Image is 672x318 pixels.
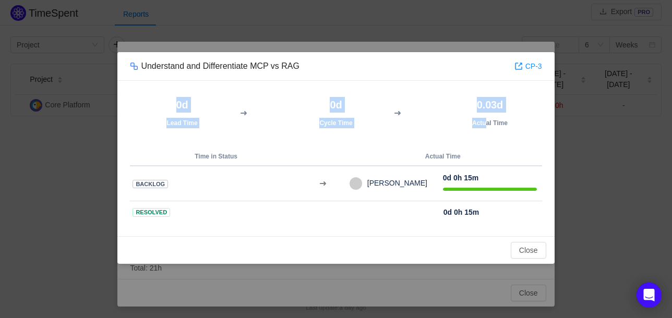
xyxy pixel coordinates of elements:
div: Open Intercom Messenger [637,283,662,308]
strong: 0d [330,99,342,111]
th: Actual Time [344,148,542,166]
strong: 0d 0h 15m [443,174,478,182]
button: Close [511,242,546,259]
th: Actual Time [438,93,542,132]
span: [PERSON_NAME] [362,179,427,187]
strong: 0d [176,99,188,111]
a: CP-3 [514,60,542,72]
div: Understand and Differentiate MCP vs RAG [130,60,299,72]
span: Resolved [133,208,170,217]
strong: 0d 0h 15m [443,208,479,216]
th: Lead Time [130,93,234,132]
img: 10316 [130,62,138,70]
th: Cycle Time [284,93,388,132]
span: Backlog [133,180,168,189]
strong: 0.03d [477,99,503,111]
th: Time in Status [130,148,302,166]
